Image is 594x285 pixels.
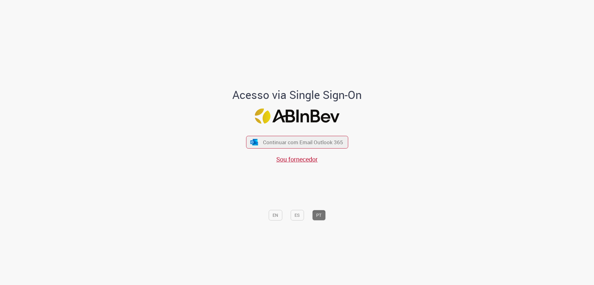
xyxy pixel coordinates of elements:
button: PT [312,210,325,220]
h1: Acesso via Single Sign-On [211,89,383,101]
button: ícone Azure/Microsoft 360 Continuar com Email Outlook 365 [246,136,348,149]
img: Logo ABInBev [255,109,339,124]
button: ES [291,210,304,220]
button: EN [269,210,282,220]
a: Sou fornecedor [276,155,318,163]
img: ícone Azure/Microsoft 360 [250,139,259,145]
span: Continuar com Email Outlook 365 [263,139,343,146]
